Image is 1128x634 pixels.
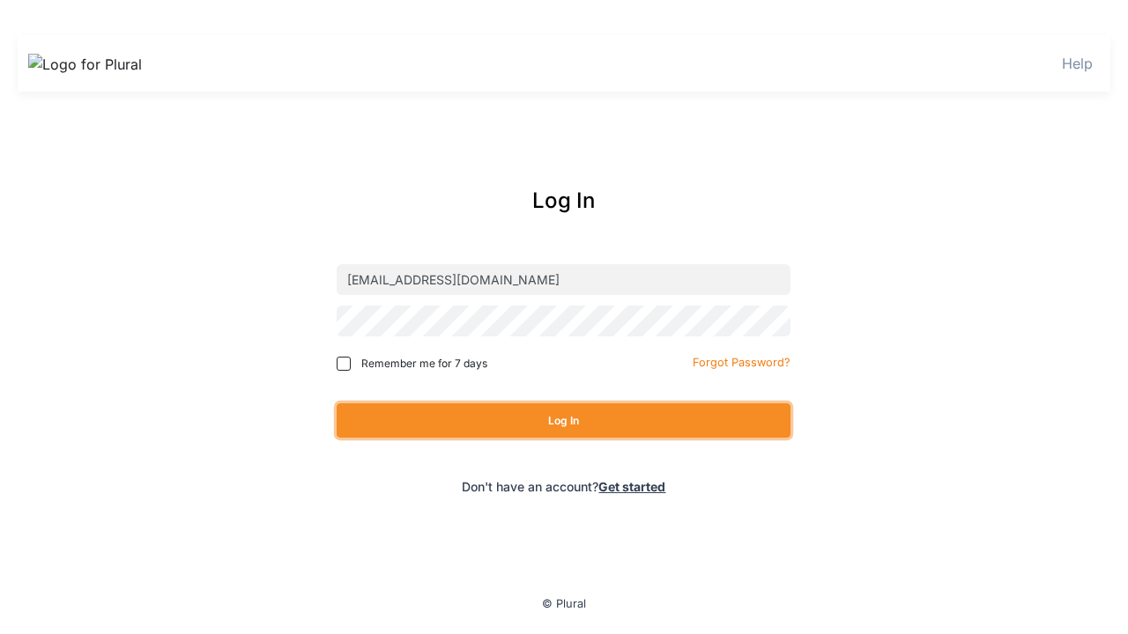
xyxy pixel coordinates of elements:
a: Forgot Password? [693,352,790,370]
a: Get started [598,479,665,494]
div: Log In [262,185,867,217]
img: Logo for Plural [28,54,152,75]
span: Remember me for 7 days [361,356,487,372]
small: Forgot Password? [693,356,790,369]
small: © Plural [542,597,586,610]
button: Log In [337,403,790,438]
input: Remember me for 7 days [337,357,351,371]
a: Help [1062,55,1093,72]
input: Email address [337,264,790,295]
div: Don't have an account? [262,477,867,496]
